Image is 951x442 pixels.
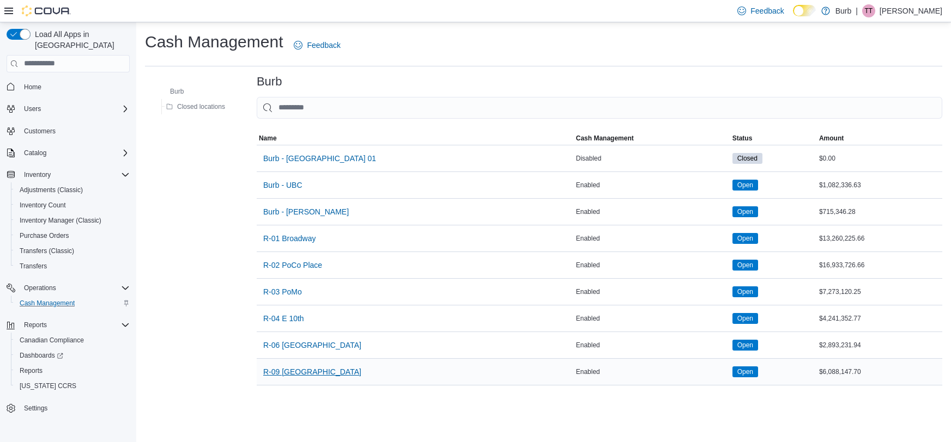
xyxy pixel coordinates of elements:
[263,180,302,191] span: Burb - UBC
[20,168,130,181] span: Inventory
[162,100,229,113] button: Closed locations
[20,186,83,194] span: Adjustments (Classic)
[263,286,302,297] span: R-03 PoMo
[259,361,366,383] button: R-09 [GEOGRAPHIC_DATA]
[11,296,134,311] button: Cash Management
[574,365,730,378] div: Enabled
[737,314,753,323] span: Open
[263,366,361,377] span: R-09 [GEOGRAPHIC_DATA]
[737,287,753,297] span: Open
[732,313,758,324] span: Open
[817,232,942,245] div: $13,260,225.66
[257,97,942,119] input: This is a search bar. As you type, the results lower in the page will automatically filter.
[259,334,366,356] button: R-06 [GEOGRAPHIC_DATA]
[15,297,130,310] span: Cash Management
[737,260,753,270] span: Open
[730,132,817,145] button: Status
[2,317,134,333] button: Reports
[817,285,942,298] div: $7,273,120.25
[817,259,942,272] div: $16,933,726.66
[11,228,134,243] button: Purchase Orders
[11,333,134,348] button: Canadian Compliance
[11,348,134,363] a: Dashboards
[20,336,84,345] span: Canadian Compliance
[263,206,349,217] span: Burb - [PERSON_NAME]
[880,4,942,17] p: [PERSON_NAME]
[259,134,277,143] span: Name
[15,183,87,197] a: Adjustments (Classic)
[24,321,47,329] span: Reports
[574,339,730,352] div: Enabled
[20,102,45,115] button: Users
[11,213,134,228] button: Inventory Manager (Classic)
[15,183,130,197] span: Adjustments (Classic)
[177,102,225,111] span: Closed locations
[15,229,130,242] span: Purchase Orders
[737,340,753,350] span: Open
[155,85,188,98] button: Burb
[263,153,376,164] span: Burb - [GEOGRAPHIC_DATA] 01
[15,214,130,227] span: Inventory Manager (Classic)
[20,318,130,331] span: Reports
[817,152,942,165] div: $0.00
[15,260,130,273] span: Transfers
[15,244,130,257] span: Transfers (Classic)
[732,366,758,377] span: Open
[817,179,942,192] div: $1,082,336.63
[20,231,69,240] span: Purchase Orders
[817,339,942,352] div: $2,893,231.94
[20,146,51,159] button: Catalog
[20,351,63,360] span: Dashboards
[259,174,307,196] button: Burb - UBC
[263,313,304,324] span: R-04 E 10th
[15,379,81,392] a: [US_STATE] CCRS
[20,125,60,138] a: Customers
[750,5,784,16] span: Feedback
[24,404,47,413] span: Settings
[259,254,326,276] button: R-02 PoCo Place
[20,281,130,294] span: Operations
[20,382,76,390] span: [US_STATE] CCRS
[11,182,134,198] button: Adjustments (Classic)
[259,308,308,329] button: R-04 E 10th
[15,364,130,377] span: Reports
[576,134,634,143] span: Cash Management
[732,153,762,164] span: Closed
[263,260,322,271] span: R-02 PoCo Place
[2,400,134,416] button: Settings
[574,132,730,145] button: Cash Management
[20,102,130,115] span: Users
[15,334,88,347] a: Canadian Compliance
[817,365,942,378] div: $6,088,147.70
[819,134,844,143] span: Amount
[20,81,46,94] a: Home
[20,401,130,415] span: Settings
[817,205,942,218] div: $715,346.28
[263,340,361,351] span: R-06 [GEOGRAPHIC_DATA]
[737,154,758,163] span: Closed
[15,244,78,257] a: Transfers (Classic)
[20,402,52,415] a: Settings
[170,87,184,96] span: Burb
[737,234,753,243] span: Open
[2,123,134,139] button: Customers
[574,285,730,298] div: Enabled
[24,127,56,136] span: Customers
[574,152,730,165] div: Disabled
[24,105,41,113] span: Users
[865,4,873,17] span: TT
[24,83,41,91] span: Home
[24,149,46,157] span: Catalog
[574,232,730,245] div: Enabled
[15,364,47,377] a: Reports
[835,4,852,17] p: Burb
[20,146,130,159] span: Catalog
[2,167,134,182] button: Inventory
[15,229,74,242] a: Purchase Orders
[24,284,56,292] span: Operations
[574,179,730,192] div: Enabled
[20,80,130,94] span: Home
[20,318,51,331] button: Reports
[24,170,51,179] span: Inventory
[15,199,130,212] span: Inventory Count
